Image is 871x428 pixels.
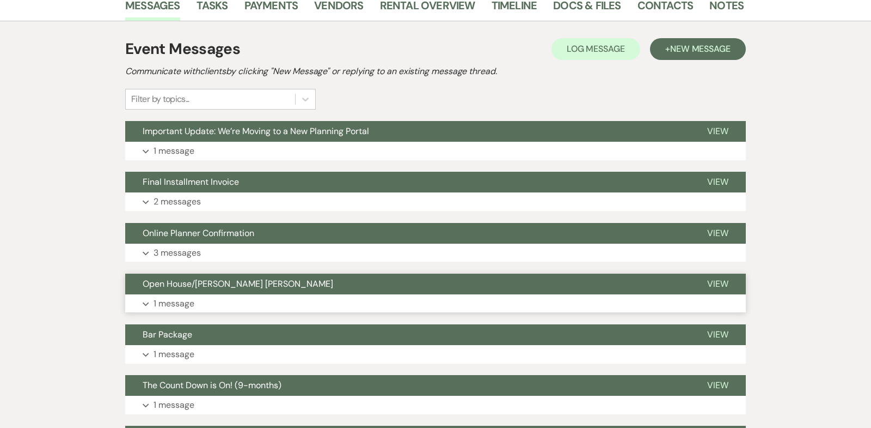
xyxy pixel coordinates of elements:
button: View [690,375,746,396]
button: View [690,324,746,345]
p: 1 message [154,144,194,158]
h1: Event Messages [125,38,240,61]
button: 1 message [125,294,746,313]
span: Final Installment Invoice [143,176,239,188]
button: 3 messages [125,244,746,262]
span: Open House/[PERSON_NAME] [PERSON_NAME] [143,278,333,290]
span: Bar Package [143,329,192,340]
button: View [690,121,746,142]
span: Log Message [567,43,625,55]
button: +New Message [650,38,746,60]
span: View [707,329,728,340]
button: 1 message [125,142,746,160]
div: Filter by topics... [131,93,189,106]
h2: Communicate with clients by clicking "New Message" or replying to an existing message thread. [125,65,746,78]
span: View [707,227,728,239]
span: View [707,379,728,391]
p: 1 message [154,347,194,361]
span: The Count Down is On! (9-months) [143,379,281,391]
p: 1 message [154,398,194,412]
p: 2 messages [154,195,201,209]
button: View [690,223,746,244]
span: View [707,125,728,137]
span: View [707,278,728,290]
button: Open House/[PERSON_NAME] [PERSON_NAME] [125,274,690,294]
button: 1 message [125,345,746,364]
span: View [707,176,728,188]
button: The Count Down is On! (9-months) [125,375,690,396]
p: 3 messages [154,246,201,260]
p: 1 message [154,297,194,311]
button: View [690,172,746,192]
span: New Message [670,43,731,55]
span: Important Update: We’re Moving to a New Planning Portal [143,125,369,137]
button: Important Update: We’re Moving to a New Planning Portal [125,121,690,142]
button: Final Installment Invoice [125,172,690,192]
span: Online Planner Confirmation [143,227,254,239]
button: 1 message [125,396,746,414]
button: 2 messages [125,192,746,211]
button: Online Planner Confirmation [125,223,690,244]
button: Bar Package [125,324,690,345]
button: View [690,274,746,294]
button: Log Message [551,38,640,60]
